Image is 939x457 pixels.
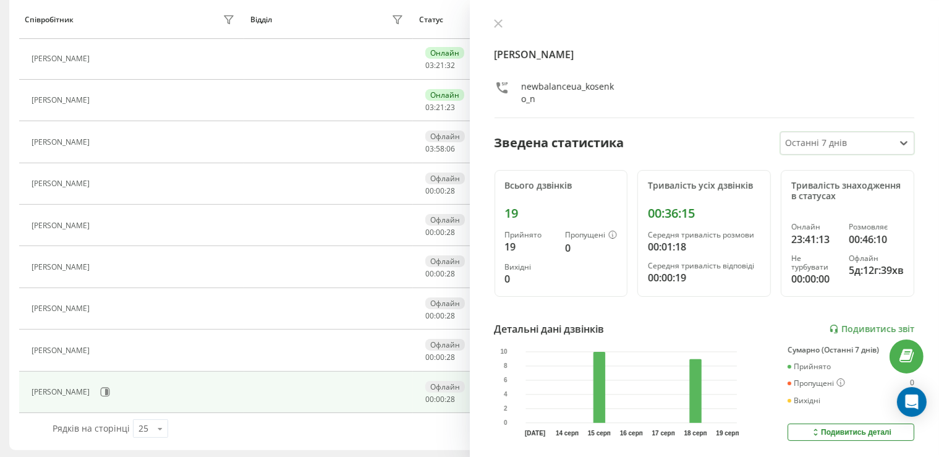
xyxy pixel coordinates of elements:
[425,268,434,279] span: 00
[32,221,93,230] div: [PERSON_NAME]
[791,181,904,202] div: Тривалість знаходження в статусах
[791,232,839,247] div: 23:41:13
[910,378,914,388] div: 0
[436,60,444,70] span: 21
[436,227,444,237] span: 00
[25,15,74,24] div: Співробітник
[32,388,93,396] div: [PERSON_NAME]
[810,427,891,437] div: Подивитись деталі
[425,270,455,278] div: : :
[788,378,845,388] div: Пропущені
[849,223,904,231] div: Розмовляє
[425,143,434,154] span: 03
[648,262,760,270] div: Середня тривалість відповіді
[849,232,904,247] div: 00:46:10
[425,228,455,237] div: : :
[446,394,455,404] span: 28
[505,231,556,239] div: Прийнято
[425,214,465,226] div: Офлайн
[32,54,93,63] div: [PERSON_NAME]
[619,430,642,437] text: 16 серп
[446,186,455,196] span: 28
[425,310,434,321] span: 00
[791,223,839,231] div: Онлайн
[897,387,927,417] div: Open Intercom Messenger
[425,394,434,404] span: 00
[791,254,839,272] div: Не турбувати
[504,377,508,384] text: 6
[138,422,148,435] div: 25
[425,353,455,362] div: : :
[425,227,434,237] span: 00
[565,241,617,255] div: 0
[648,239,760,254] div: 00:01:18
[425,186,434,196] span: 00
[504,420,508,427] text: 0
[684,430,707,437] text: 18 серп
[495,134,624,152] div: Зведена статистика
[425,47,464,59] div: Онлайн
[425,102,434,113] span: 03
[425,61,455,70] div: : :
[587,430,610,437] text: 15 серп
[436,143,444,154] span: 58
[788,424,914,441] button: Подивитись деталі
[788,346,914,354] div: Сумарно (Останні 7 днів)
[505,206,618,221] div: 19
[425,255,465,267] div: Офлайн
[446,60,455,70] span: 32
[500,349,508,356] text: 10
[446,227,455,237] span: 28
[425,352,434,362] span: 00
[788,362,831,371] div: Прийнято
[53,422,130,434] span: Рядків на сторінці
[648,181,760,191] div: Тривалість усіх дзвінків
[504,391,508,398] text: 4
[525,430,545,437] text: [DATE]
[32,346,93,355] div: [PERSON_NAME]
[652,430,674,437] text: 17 серп
[425,395,455,404] div: : :
[648,270,760,285] div: 00:00:19
[446,310,455,321] span: 28
[849,254,904,263] div: Офлайн
[504,363,508,370] text: 8
[425,297,465,309] div: Офлайн
[425,145,455,153] div: : :
[495,322,605,336] div: Детальні дані дзвінків
[425,187,455,195] div: : :
[522,80,618,105] div: newbalanceua_kosenko_n
[436,310,444,321] span: 00
[446,143,455,154] span: 06
[425,89,464,101] div: Онлайн
[419,15,443,24] div: Статус
[495,47,915,62] h4: [PERSON_NAME]
[505,181,618,191] div: Всього дзвінків
[32,96,93,105] div: [PERSON_NAME]
[505,271,556,286] div: 0
[425,173,465,184] div: Офлайн
[425,103,455,112] div: : :
[436,102,444,113] span: 21
[791,271,839,286] div: 00:00:00
[425,130,465,142] div: Офлайн
[446,352,455,362] span: 28
[425,312,455,320] div: : :
[32,263,93,271] div: [PERSON_NAME]
[565,231,617,241] div: Пропущені
[425,339,465,351] div: Офлайн
[788,396,820,405] div: Вихідні
[555,430,578,437] text: 14 серп
[446,268,455,279] span: 28
[505,263,556,271] div: Вихідні
[436,268,444,279] span: 00
[849,263,904,278] div: 5д:12г:39хв
[436,394,444,404] span: 00
[829,324,914,335] a: Подивитись звіт
[446,102,455,113] span: 23
[505,239,556,254] div: 19
[436,352,444,362] span: 00
[436,186,444,196] span: 00
[250,15,272,24] div: Відділ
[32,138,93,147] div: [PERSON_NAME]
